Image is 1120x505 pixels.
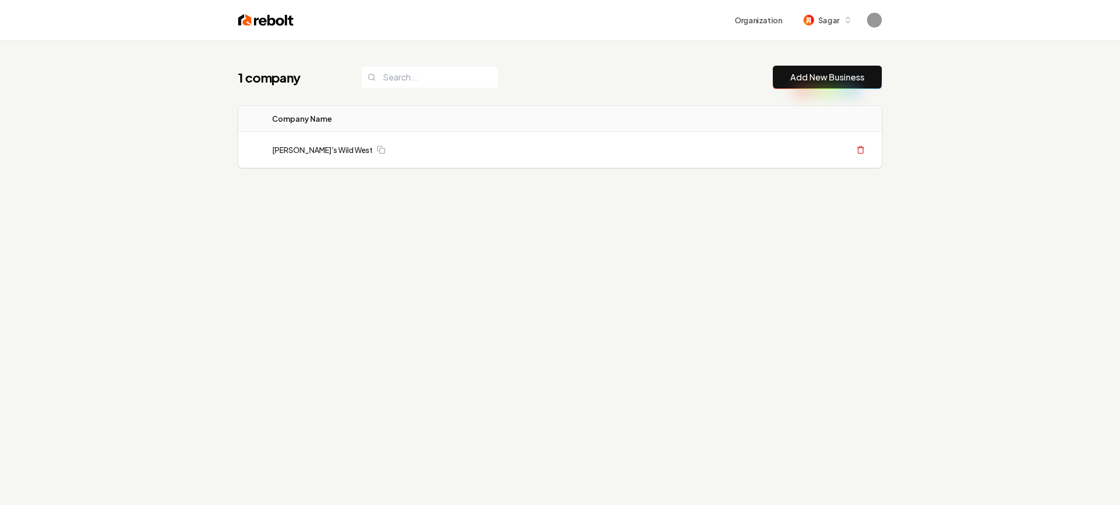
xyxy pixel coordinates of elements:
img: Rebolt Logo [238,13,294,28]
input: Search... [361,66,499,88]
img: Sagar [803,15,814,25]
button: Organization [728,11,789,30]
img: Sagar Soni [867,13,882,28]
th: Company Name [264,106,553,132]
button: Add New Business [773,66,882,89]
a: Add New Business [790,71,864,84]
h1: 1 company [238,69,340,86]
button: Open user button [867,13,882,28]
span: Sagar [818,15,839,26]
a: [PERSON_NAME]'s Wild West [272,145,373,155]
